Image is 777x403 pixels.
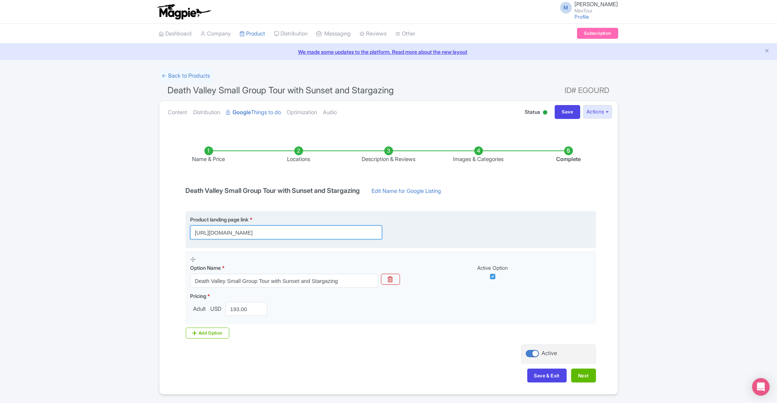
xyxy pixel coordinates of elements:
[524,146,614,164] li: Complete
[4,48,773,56] a: We made some updates to the platform. Read more about the new layout
[575,8,618,13] small: MaxTour
[575,14,589,20] a: Profile
[168,101,188,124] a: Content
[226,302,268,316] input: 0.00
[159,69,213,83] a: ← Back to Products
[274,24,308,44] a: Distribution
[190,216,249,223] span: Product landing page link
[155,4,212,20] img: logo-ab69f6fb50320c5b225c76a69d11143b.png
[209,305,223,313] span: USD
[287,101,317,124] a: Optimization
[226,101,281,124] a: GoogleThings to do
[478,265,508,271] span: Active Option
[344,146,434,164] li: Description & Reviews
[396,24,416,44] a: Other
[201,24,231,44] a: Company
[168,85,394,96] span: Death Valley Small Group Tour with Sunset and Stargazing
[542,107,549,119] div: Active
[159,24,192,44] a: Dashboard
[193,101,220,124] a: Distribution
[190,305,209,313] span: Adult
[360,24,387,44] a: Reviews
[560,2,572,14] span: M
[556,1,618,13] a: M [PERSON_NAME] MaxTour
[575,1,618,8] span: [PERSON_NAME]
[190,265,221,271] span: Option Name
[317,24,351,44] a: Messaging
[365,187,449,199] a: Edit Name for Google Listing
[254,146,344,164] li: Locations
[164,146,254,164] li: Name & Price
[190,225,382,239] input: Product landing page link
[577,28,618,39] a: Subscription
[571,369,596,383] button: Next
[186,328,230,339] div: Add Option
[583,105,612,119] button: Actions
[525,108,540,116] span: Status
[233,108,251,117] strong: Google
[542,349,557,358] div: Active
[555,105,580,119] input: Save
[190,274,378,288] input: Option Name
[752,378,770,396] div: Open Intercom Messenger
[434,146,524,164] li: Images & Categories
[323,101,337,124] a: Audio
[240,24,265,44] a: Product
[565,83,610,98] span: ID# EGOURD
[527,369,567,383] button: Save & Exit
[181,187,365,194] h4: Death Valley Small Group Tour with Sunset and Stargazing
[764,47,770,56] button: Close announcement
[190,293,206,299] span: Pricing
